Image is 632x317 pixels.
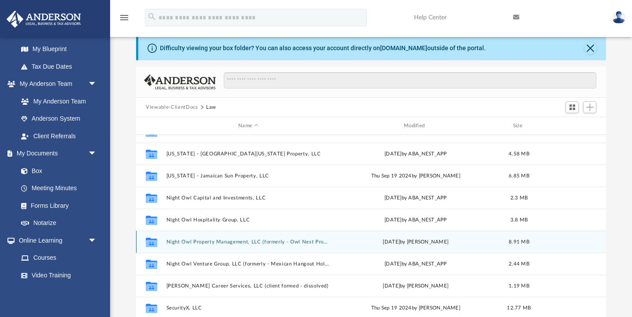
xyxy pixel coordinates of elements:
[541,122,602,130] div: id
[4,11,84,28] img: Anderson Advisors Platinum Portal
[334,304,498,312] div: Thu Sep 19 2024 by [PERSON_NAME]
[166,129,330,135] button: [US_STATE] - Belnord Property, LLC
[507,306,531,310] span: 12.77 MB
[12,110,106,128] a: Anderson System
[565,101,579,114] button: Switch to Grid View
[88,75,106,93] span: arrow_drop_down
[88,232,106,250] span: arrow_drop_down
[334,194,498,202] div: [DATE] by ABA_NEST_APP
[6,232,106,249] a: Online Learningarrow_drop_down
[334,260,498,268] div: [DATE] by ABA_NEST_APP
[119,12,129,23] i: menu
[510,195,528,200] span: 2.3 MB
[166,305,330,311] button: SecurityX, LLC
[12,92,101,110] a: My Anderson Team
[166,122,330,130] div: Name
[206,103,216,111] button: Law
[166,283,330,289] button: [PERSON_NAME] Career Services, LLC (client formed - dissolved)
[334,172,498,180] div: Thu Sep 19 2024 by [PERSON_NAME]
[510,217,528,222] span: 3.8 MB
[166,261,330,267] button: Night Owl Venture Group, LLC (formerly - Mexican Hangout Holding, LLC)
[334,282,498,290] div: [DATE] by [PERSON_NAME]
[509,284,529,288] span: 1.19 MB
[6,145,106,162] a: My Documentsarrow_drop_down
[140,122,162,130] div: id
[12,127,106,145] a: Client Referrals
[584,42,597,54] button: Close
[147,12,157,22] i: search
[88,145,106,163] span: arrow_drop_down
[160,44,486,53] div: Difficulty viewing your box folder? You can also access your account directly on outside of the p...
[12,41,106,58] a: My Blueprint
[166,217,330,223] button: Night Owl Hospitality Group, LLC
[334,150,498,158] div: [DATE] by ABA_NEST_APP
[119,17,129,23] a: menu
[334,238,498,246] div: [DATE] by [PERSON_NAME]
[334,216,498,224] div: [DATE] by ABA_NEST_APP
[12,266,101,284] a: Video Training
[12,249,106,267] a: Courses
[6,75,106,93] a: My Anderson Teamarrow_drop_down
[12,284,106,302] a: Resources
[583,101,596,114] button: Add
[509,240,529,244] span: 8.91 MB
[12,214,106,232] a: Notarize
[12,180,106,197] a: Meeting Minutes
[380,44,427,52] a: [DOMAIN_NAME]
[502,122,537,130] div: Size
[509,173,529,178] span: 6.85 MB
[12,58,110,75] a: Tax Due Dates
[136,135,606,317] div: grid
[12,197,101,214] a: Forms Library
[166,239,330,245] button: Night Owl Property Management​, LLC (formerly - Owl Nest Property Management, LLC)
[166,195,330,201] button: Night Owl Capital and Investments, LLC
[12,162,101,180] a: Box
[509,262,529,266] span: 2.44 MB
[612,11,625,24] img: User Pic
[334,122,498,130] div: Modified
[166,173,330,179] button: [US_STATE] - Jamaican Sun Property, LLC
[166,151,330,157] button: [US_STATE] - [GEOGRAPHIC_DATA][US_STATE] Property, LLC
[509,151,529,156] span: 4.58 MB
[224,72,596,89] input: Search files and folders
[334,128,498,136] div: Thu Sep 19 2024 by [PERSON_NAME]
[146,103,198,111] button: Viewable-ClientDocs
